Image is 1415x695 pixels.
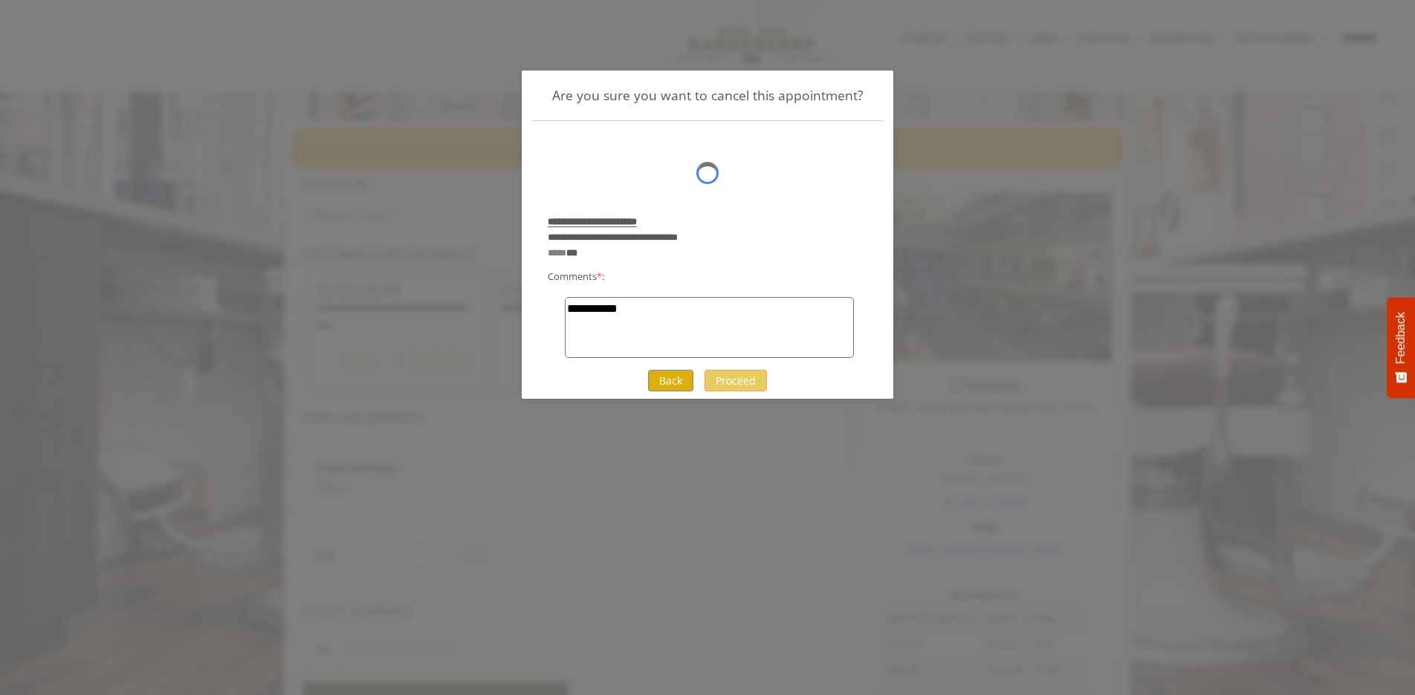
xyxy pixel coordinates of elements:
button: Back [648,370,693,391]
label: Comments [548,269,604,290]
span: Feedback [1394,312,1408,364]
label: : [602,269,604,284]
button: Proceed [705,370,767,391]
button: Feedback - Show survey [1387,297,1415,398]
textarea: Comments [565,297,854,359]
h5: Are you sure you want to cancel this appointment? [522,81,893,110]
